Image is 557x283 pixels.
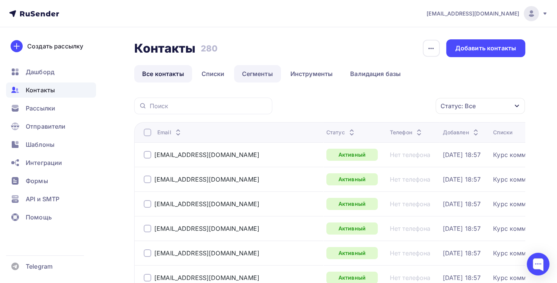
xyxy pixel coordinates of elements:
a: [EMAIL_ADDRESS][DOMAIN_NAME] [154,249,259,257]
input: Поиск [150,102,268,110]
a: [DATE] 18:57 [442,176,481,183]
a: Курс коммуникаций [493,225,554,232]
a: Списки [194,65,233,82]
a: Все контакты [134,65,192,82]
a: [EMAIL_ADDRESS][DOMAIN_NAME] [154,176,259,183]
div: Email [157,129,183,136]
div: Телефон [390,129,424,136]
a: [DATE] 18:57 [442,225,481,232]
div: Статус [326,129,356,136]
a: [EMAIL_ADDRESS][DOMAIN_NAME] [154,274,259,281]
div: Списки [493,129,512,136]
a: [DATE] 18:57 [442,274,481,281]
div: Создать рассылку [27,42,83,51]
a: Формы [6,173,96,188]
span: Дашборд [26,67,54,76]
a: Инструменты [282,65,341,82]
a: Валидация базы [342,65,409,82]
a: Отправители [6,119,96,134]
span: API и SMTP [26,194,59,204]
span: Рассылки [26,104,55,113]
a: Нет телефона [390,176,431,183]
a: Нет телефона [390,249,431,257]
span: Шаблоны [26,140,54,149]
span: Формы [26,176,48,185]
a: Курс коммуникаций [493,200,554,208]
span: Отправители [26,122,66,131]
span: Контакты [26,86,55,95]
a: [EMAIL_ADDRESS][DOMAIN_NAME] [154,151,259,159]
a: Контакты [6,82,96,98]
span: Помощь [26,213,52,222]
a: Нет телефона [390,200,431,208]
a: [EMAIL_ADDRESS][DOMAIN_NAME] [427,6,548,21]
a: Активный [326,198,378,210]
a: [DATE] 18:57 [442,200,481,208]
a: Нет телефона [390,274,431,281]
a: Курс коммуникаций [493,151,554,159]
a: Нет телефона [390,225,431,232]
a: Рассылки [6,101,96,116]
a: Активный [326,247,378,259]
button: Статус: Все [435,98,525,114]
div: Статус: Все [441,101,476,110]
a: [EMAIL_ADDRESS][DOMAIN_NAME] [154,200,259,208]
a: Дашборд [6,64,96,79]
h3: 280 [201,43,217,54]
a: Курс коммуникаций [493,176,554,183]
a: Сегменты [234,65,281,82]
a: Нет телефона [390,151,431,159]
div: Добавить контакты [455,44,516,53]
a: Активный [326,149,378,161]
span: [EMAIL_ADDRESS][DOMAIN_NAME] [427,10,519,17]
div: Добавлен [442,129,480,136]
span: Интеграции [26,158,62,167]
a: [EMAIL_ADDRESS][DOMAIN_NAME] [154,225,259,232]
h2: Контакты [134,41,195,56]
a: Активный [326,222,378,235]
a: [DATE] 18:57 [442,249,481,257]
span: Telegram [26,262,53,271]
a: Активный [326,173,378,185]
a: Курс коммуникаций [493,274,554,281]
a: Шаблоны [6,137,96,152]
a: [DATE] 18:57 [442,151,481,159]
a: Курс коммуникаций [493,249,554,257]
